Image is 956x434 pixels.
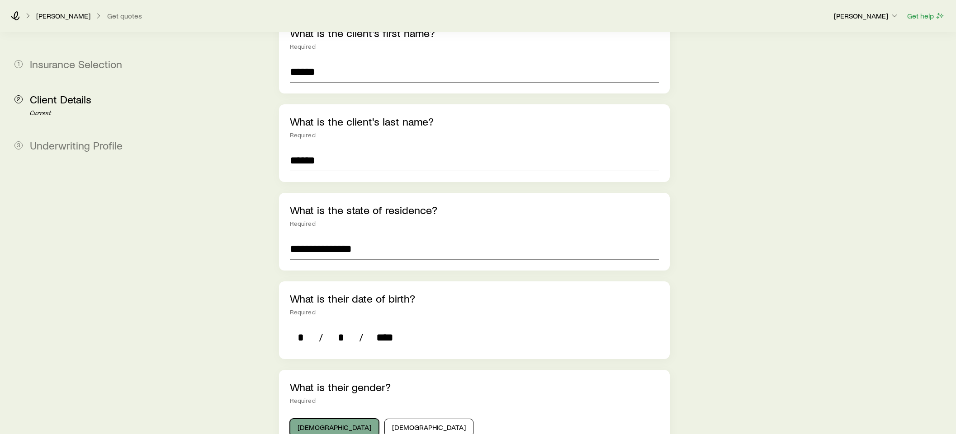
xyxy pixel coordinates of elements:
[834,11,899,20] p: [PERSON_NAME]
[290,27,659,39] p: What is the client's first name?
[30,139,123,152] span: Underwriting Profile
[290,115,659,128] p: What is the client's last name?
[290,292,659,305] p: What is their date of birth?
[30,110,236,117] p: Current
[833,11,899,22] button: [PERSON_NAME]
[315,331,327,344] span: /
[355,331,367,344] span: /
[36,11,90,20] p: [PERSON_NAME]
[14,60,23,68] span: 1
[290,220,659,227] div: Required
[30,57,122,70] span: Insurance Selection
[290,131,659,139] div: Required
[107,12,142,20] button: Get quotes
[30,93,91,106] span: Client Details
[14,141,23,149] span: 3
[290,204,659,216] p: What is the state of residence?
[290,308,659,316] div: Required
[290,381,659,393] p: What is their gender?
[290,43,659,50] div: Required
[907,11,945,21] button: Get help
[290,397,659,404] div: Required
[14,95,23,103] span: 2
